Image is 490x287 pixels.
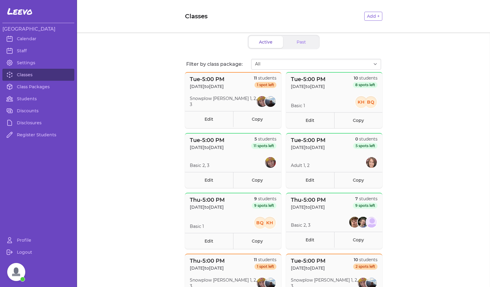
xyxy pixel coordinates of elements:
p: Basic 2, 3 [190,162,209,168]
a: Staff [2,45,74,57]
p: [DATE] to [DATE] [291,204,326,210]
span: 10 [354,75,358,81]
h3: [GEOGRAPHIC_DATA] [2,26,74,33]
a: Copy [334,172,382,188]
p: students [353,75,378,81]
div: Open chat [7,263,25,281]
p: Thu - 5:00 PM [190,196,225,204]
p: Tue - 5:00 PM [190,75,224,83]
p: Thu - 5:00 PM [190,257,225,265]
a: Edit [286,172,334,188]
a: Classes [2,69,74,81]
a: Settings [2,57,74,69]
text: BQ [367,99,375,105]
a: Students [2,93,74,105]
p: Tue - 5:00 PM [291,136,325,144]
p: students [251,136,276,142]
button: Past [284,36,319,48]
button: Add + [364,12,382,21]
span: 5 [254,136,257,142]
text: KH [266,220,273,225]
p: Tue - 5:00 PM [291,257,325,265]
p: students [353,257,378,263]
p: [DATE] to [DATE] [190,204,225,210]
p: Snowplow [PERSON_NAME] 1, 2, 3 [190,95,257,107]
button: Active [249,36,283,48]
a: Copy [233,111,281,127]
p: [DATE] to [DATE] [190,144,224,150]
span: 7 [355,196,358,201]
span: 9 spots left [252,203,276,209]
p: students [254,257,276,263]
a: Edit [185,233,233,249]
a: Discounts [2,105,74,117]
a: Edit [286,112,334,128]
a: Copy [233,172,281,188]
span: 11 [254,257,257,262]
p: Thu - 5:00 PM [291,196,326,204]
a: Copy [233,233,281,249]
span: 2 spots left [353,264,378,270]
span: 1 spot left [254,264,276,270]
span: 11 spots left [251,143,276,149]
p: [DATE] to [DATE] [190,265,225,271]
span: 8 spots left [353,82,378,88]
a: Copy [334,112,382,128]
span: 10 [354,257,358,262]
p: [DATE] to [DATE] [291,144,325,150]
span: 0 [355,136,358,142]
p: Basic 1 [190,223,204,229]
a: Disclosures [2,117,74,129]
text: KH [357,99,365,105]
p: [DATE] to [DATE] [291,83,325,89]
a: Copy [334,232,382,248]
a: Calendar [2,33,74,45]
p: students [252,196,276,202]
p: [DATE] to [DATE] [190,83,224,89]
p: Basic 2, 3 [291,222,310,228]
a: Edit [185,111,233,127]
span: 5 spots left [353,143,378,149]
p: Tue - 5:00 PM [291,75,325,83]
p: [DATE] to [DATE] [291,265,325,271]
a: Class Packages [2,81,74,93]
p: students [254,75,276,81]
p: students [353,196,378,202]
a: Edit [185,172,233,188]
span: 1 spot left [254,82,276,88]
span: 9 [254,196,257,201]
a: Register Students [2,129,74,141]
p: Tue - 5:00 PM [190,136,224,144]
a: Edit [286,232,334,248]
p: Adult 1, 2 [291,162,310,168]
span: Leevo [7,6,32,17]
span: 9 spots left [353,203,378,209]
span: 11 [254,75,257,81]
a: Profile [2,234,74,246]
p: Basic 1 [291,103,305,109]
p: students [353,136,378,142]
p: Filter by class package: [186,61,251,68]
a: Logout [2,246,74,258]
text: BQ [256,220,264,225]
